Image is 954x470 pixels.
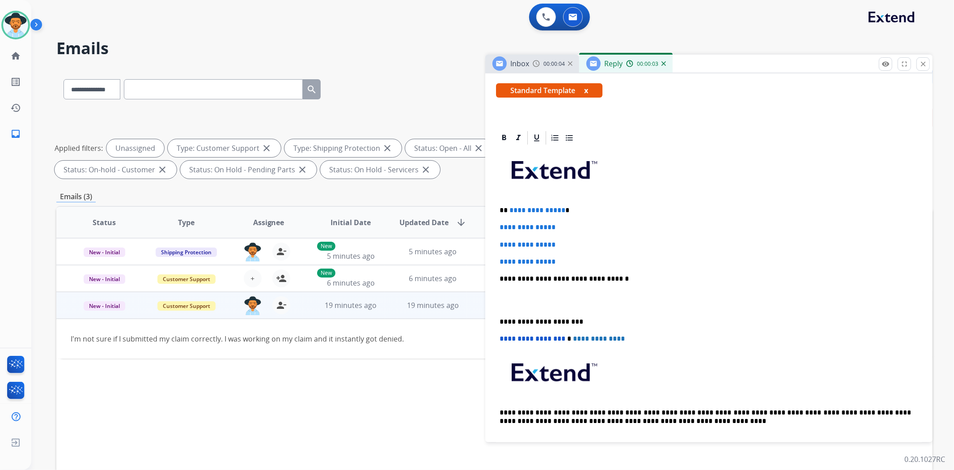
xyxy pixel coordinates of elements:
[563,131,576,145] div: Bullet List
[882,60,890,68] mat-icon: remove_red_eye
[496,83,602,98] span: Standard Template
[320,161,440,179] div: Status: On Hold - Servicers
[178,217,195,228] span: Type
[10,77,21,87] mat-icon: list_alt
[156,248,217,257] span: Shipping Protection
[55,161,177,179] div: Status: On-hold - Customer
[510,59,529,68] span: Inbox
[56,39,933,57] h2: Emails
[276,246,287,257] mat-icon: person_remove
[325,300,377,310] span: 19 minutes ago
[407,300,459,310] span: 19 minutes ago
[900,60,908,68] mat-icon: fullscreen
[84,301,125,311] span: New - Initial
[456,217,466,228] mat-icon: arrow_downward
[10,128,21,139] mat-icon: inbox
[604,59,623,68] span: Reply
[244,269,262,287] button: +
[168,139,281,157] div: Type: Customer Support
[409,273,457,283] span: 6 minutes ago
[253,217,284,228] span: Assignee
[317,242,335,251] p: New
[306,84,317,95] mat-icon: search
[250,273,254,284] span: +
[331,217,371,228] span: Initial Date
[327,278,375,288] span: 6 minutes ago
[409,247,457,256] span: 5 minutes ago
[919,60,927,68] mat-icon: close
[543,60,565,68] span: 00:00:04
[180,161,317,179] div: Status: On Hold - Pending Parts
[93,217,116,228] span: Status
[261,143,272,154] mat-icon: close
[512,131,525,145] div: Italic
[84,248,125,257] span: New - Initial
[420,164,431,175] mat-icon: close
[10,103,21,113] mat-icon: history
[530,131,543,145] div: Underline
[382,143,393,154] mat-icon: close
[399,217,449,228] span: Updated Date
[327,251,375,261] span: 5 minutes ago
[106,139,164,157] div: Unassigned
[276,273,287,284] mat-icon: person_add
[297,164,308,175] mat-icon: close
[71,333,754,344] div: I'm not sure if I submitted my claim correctly. I was working on my claim and it instantly got de...
[405,139,493,157] div: Status: Open - All
[284,139,402,157] div: Type: Shipping Protection
[548,131,562,145] div: Ordered List
[157,301,216,311] span: Customer Support
[317,269,335,278] p: New
[10,51,21,61] mat-icon: home
[244,243,262,261] img: agent-avatar
[84,274,125,284] span: New - Initial
[497,131,511,145] div: Bold
[584,85,588,96] button: x
[55,143,103,154] p: Applied filters:
[244,296,262,315] img: agent-avatar
[56,191,96,202] p: Emails (3)
[904,454,945,465] p: 0.20.1027RC
[276,300,287,311] mat-icon: person_remove
[3,13,28,38] img: avatar
[637,60,658,68] span: 00:00:03
[157,274,216,284] span: Customer Support
[473,143,484,154] mat-icon: close
[157,164,168,175] mat-icon: close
